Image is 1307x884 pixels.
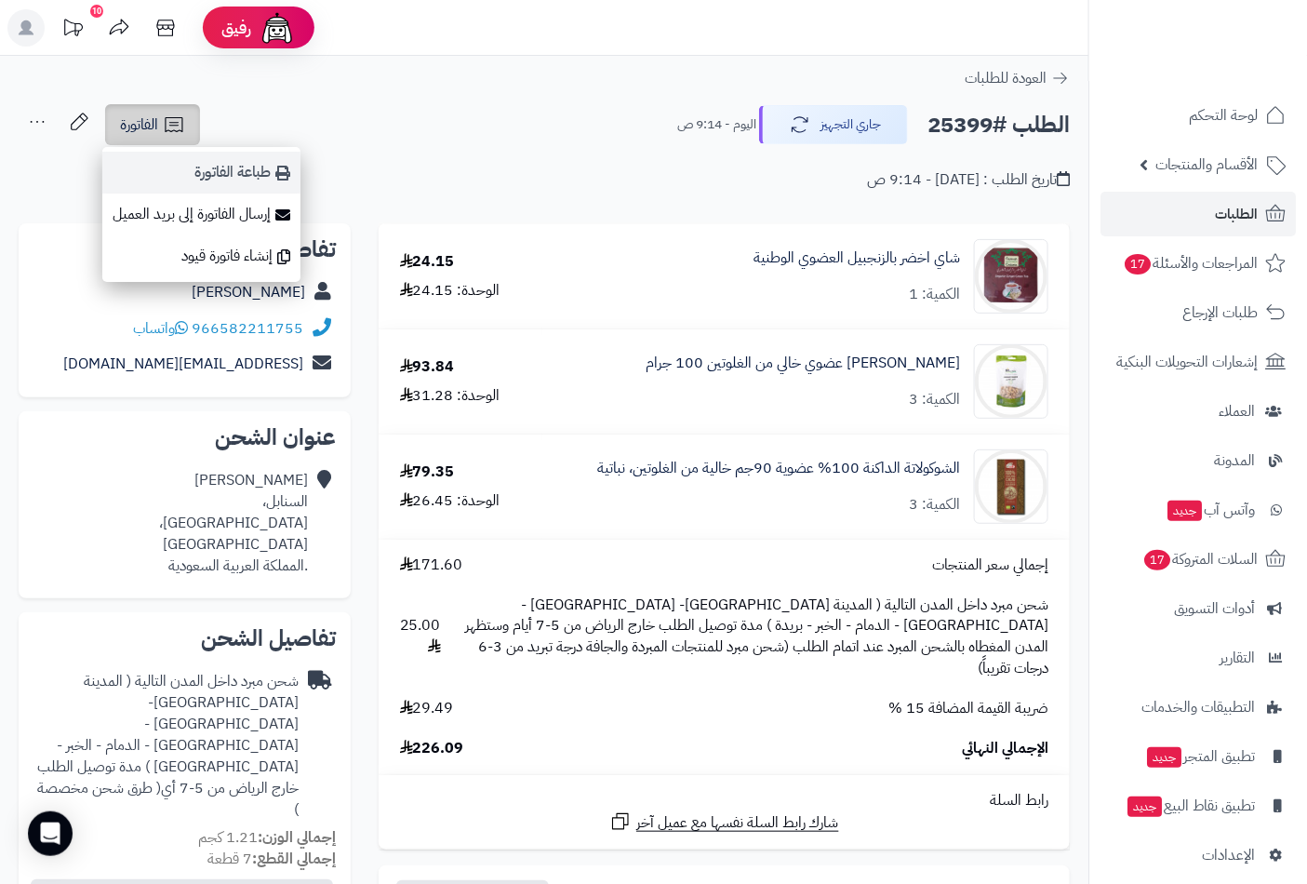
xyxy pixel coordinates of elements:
[1100,537,1296,582] a: السلات المتروكة17
[597,458,960,479] a: الشوكولاتة الداكنة 100% عضوية 90جم خالية من الغلوتين، نباتية
[207,848,336,870] small: 7 قطعة
[221,17,251,39] span: رفيق
[962,738,1048,759] span: الإجمالي النهائي
[1100,93,1296,138] a: لوحة التحكم
[1145,743,1255,770] span: تطبيق المتجر
[1100,488,1296,532] a: وآتس آبجديد
[192,317,303,340] a: 966582211755
[133,317,188,340] a: واتساب
[975,344,1047,419] img: 1736311014-%D9%83%D8%A7%D8%AC%D9%88%20%D8%B9%D8%B6%D9%88%D9%8A%20%D8%AE%D8%A7%D9%84%D9%8A%20%D9%8...
[1100,290,1296,335] a: طلبات الإرجاع
[1180,52,1289,91] img: logo-2.png
[400,385,500,407] div: الوحدة: 31.28
[1125,254,1151,275] span: 17
[1174,596,1255,622] span: أدوات التسويق
[1189,102,1258,128] span: لوحة التحكم
[400,251,455,273] div: 24.15
[33,238,336,261] h2: تفاصيل العميل
[1202,842,1255,868] span: الإعدادات
[759,105,908,144] button: جاري التجهيز
[1214,448,1255,474] span: المدونة
[49,9,96,51] a: تحديثات المنصة
[102,194,300,235] a: إرسال الفاتورة إلى بريد العميل
[1147,747,1181,768] span: جديد
[33,426,336,449] h2: عنوان الشحن
[677,115,756,134] small: اليوم - 9:14 ص
[400,555,463,576] span: 171.60
[400,738,464,759] span: 226.09
[975,449,1047,524] img: 1730994401-www.chocolatessole.com-90x90.png
[932,555,1048,576] span: إجمالي سعر المنتجات
[888,698,1048,719] span: ضريبة القيمة المضافة 15 %
[102,152,300,194] a: طباعة الفاتورة
[1100,389,1296,434] a: العملاء
[909,389,960,410] div: الكمية: 3
[386,790,1062,811] div: رابط السلة
[1100,586,1296,631] a: أدوات التسويق
[1219,398,1255,424] span: العملاء
[1141,694,1255,720] span: التطبيقات والخدمات
[37,777,299,821] span: ( طرق شحن مخصصة )
[975,239,1047,314] img: 1665701079-IMG-20221014-WA0000-90x90.jpg
[400,698,454,719] span: 29.49
[965,67,1047,89] span: العودة للطلبات
[636,812,839,834] span: شارك رابط السلة نفسها مع عميل آخر
[1144,550,1170,570] span: 17
[1127,797,1162,817] span: جديد
[965,67,1070,89] a: العودة للطلبات
[1100,636,1296,680] a: التقارير
[1116,349,1258,375] span: إشعارات التحويلات البنكية
[909,494,960,516] div: الكمية: 3
[1100,241,1296,286] a: المراجعات والأسئلة17
[1182,300,1258,326] span: طلبات الإرجاع
[1100,685,1296,730] a: التطبيقات والخدمات
[90,5,103,18] div: 10
[1167,501,1202,521] span: جديد
[460,595,1048,679] span: شحن مبرد داخل المدن التالية ( المدينة [GEOGRAPHIC_DATA]- [GEOGRAPHIC_DATA] - [GEOGRAPHIC_DATA] - ...
[400,490,500,512] div: الوحدة: 26.45
[1100,784,1296,828] a: تطبيق نقاط البيعجديد
[1155,152,1258,178] span: الأقسام والمنتجات
[192,281,305,303] a: [PERSON_NAME]
[33,627,336,650] h2: تفاصيل الشحن
[252,848,336,870] strong: إجمالي القطع:
[105,104,200,145] a: الفاتورة
[754,248,960,269] a: شاي اخضر بالزنجبيل العضوي الوطنية
[33,470,308,576] div: [PERSON_NAME] السنابل، [GEOGRAPHIC_DATA]، [GEOGRAPHIC_DATA] .المملكة العربية السعودية
[33,671,299,820] div: شحن مبرد داخل المدن التالية ( المدينة [GEOGRAPHIC_DATA]- [GEOGRAPHIC_DATA] - [GEOGRAPHIC_DATA] - ...
[1166,497,1255,523] span: وآتس آب
[909,284,960,305] div: الكمية: 1
[646,353,960,374] a: [PERSON_NAME] عضوي خالي من الغلوتين 100 جرام
[1215,201,1258,227] span: الطلبات
[258,826,336,849] strong: إجمالي الوزن:
[400,356,455,378] div: 93.84
[1220,645,1255,671] span: التقارير
[1100,192,1296,236] a: الطلبات
[400,462,455,483] div: 79.35
[1100,833,1296,877] a: الإعدادات
[1100,734,1296,779] a: تطبيق المتجرجديد
[259,9,296,47] img: ai-face.png
[1123,250,1258,276] span: المراجعات والأسئلة
[609,810,839,834] a: شارك رابط السلة نفسها مع عميل آخر
[102,235,300,277] a: إنشاء فاتورة قيود
[28,811,73,856] div: Open Intercom Messenger
[1100,438,1296,483] a: المدونة
[198,826,336,849] small: 1.21 كجم
[400,615,441,658] span: 25.00
[1100,340,1296,384] a: إشعارات التحويلات البنكية
[120,114,158,136] span: الفاتورة
[400,280,500,301] div: الوحدة: 24.15
[1142,546,1258,572] span: السلات المتروكة
[867,169,1070,191] div: تاريخ الطلب : [DATE] - 9:14 ص
[927,106,1070,144] h2: الطلب #25399
[63,353,303,375] a: [EMAIL_ADDRESS][DOMAIN_NAME]
[1126,793,1255,819] span: تطبيق نقاط البيع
